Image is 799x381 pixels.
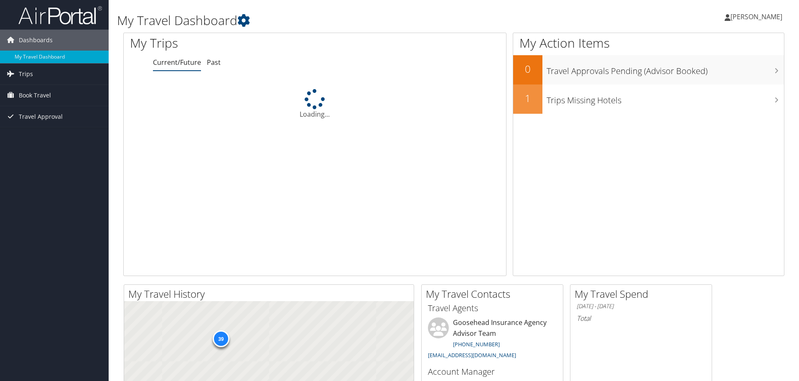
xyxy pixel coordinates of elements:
[547,61,784,77] h3: Travel Approvals Pending (Advisor Booked)
[513,84,784,114] a: 1Trips Missing Hotels
[428,302,557,314] h3: Travel Agents
[117,12,566,29] h1: My Travel Dashboard
[730,12,782,21] span: [PERSON_NAME]
[424,317,561,362] li: Goosehead Insurance Agency Advisor Team
[128,287,414,301] h2: My Travel History
[513,55,784,84] a: 0Travel Approvals Pending (Advisor Booked)
[453,340,500,348] a: [PHONE_NUMBER]
[513,91,542,105] h2: 1
[130,34,341,52] h1: My Trips
[207,58,221,67] a: Past
[575,287,712,301] h2: My Travel Spend
[19,64,33,84] span: Trips
[428,351,516,359] a: [EMAIL_ADDRESS][DOMAIN_NAME]
[124,89,506,119] div: Loading...
[577,314,705,323] h6: Total
[153,58,201,67] a: Current/Future
[513,62,542,76] h2: 0
[428,366,557,378] h3: Account Manager
[725,4,791,29] a: [PERSON_NAME]
[19,30,53,51] span: Dashboards
[577,302,705,310] h6: [DATE] - [DATE]
[19,85,51,106] span: Book Travel
[212,330,229,347] div: 39
[19,106,63,127] span: Travel Approval
[18,5,102,25] img: airportal-logo.png
[547,90,784,106] h3: Trips Missing Hotels
[426,287,563,301] h2: My Travel Contacts
[513,34,784,52] h1: My Action Items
